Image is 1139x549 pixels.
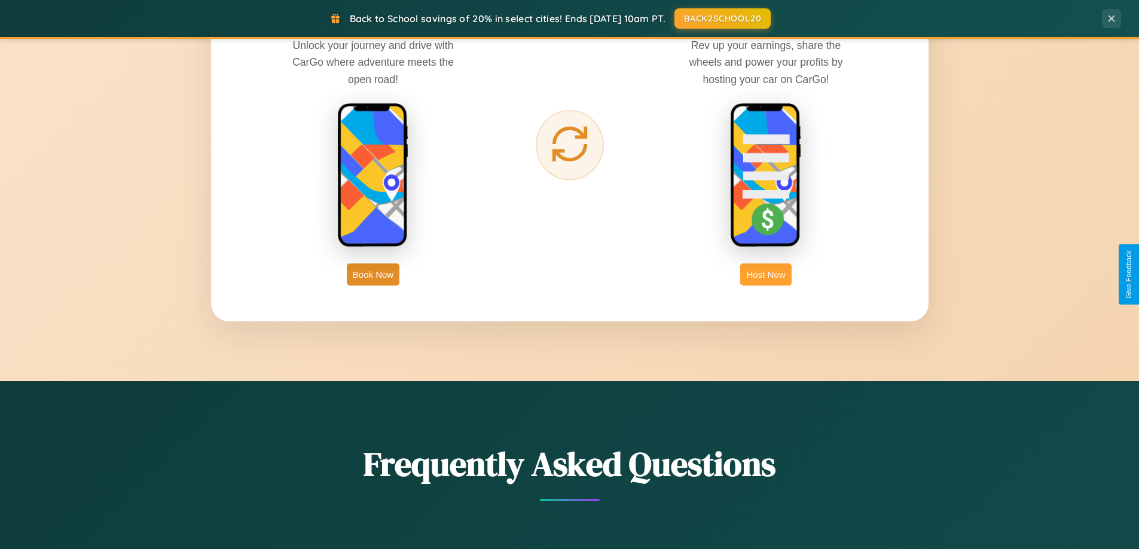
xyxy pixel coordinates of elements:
button: BACK2SCHOOL20 [674,8,771,29]
p: Rev up your earnings, share the wheels and power your profits by hosting your car on CarGo! [676,37,856,87]
img: host phone [730,103,802,249]
span: Back to School savings of 20% in select cities! Ends [DATE] 10am PT. [350,13,665,24]
p: Unlock your journey and drive with CarGo where adventure meets the open road! [283,37,463,87]
button: Book Now [347,263,399,286]
button: Host Now [740,263,791,286]
img: rent phone [337,103,409,249]
div: Give Feedback [1125,250,1133,299]
h2: Frequently Asked Questions [211,441,929,487]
